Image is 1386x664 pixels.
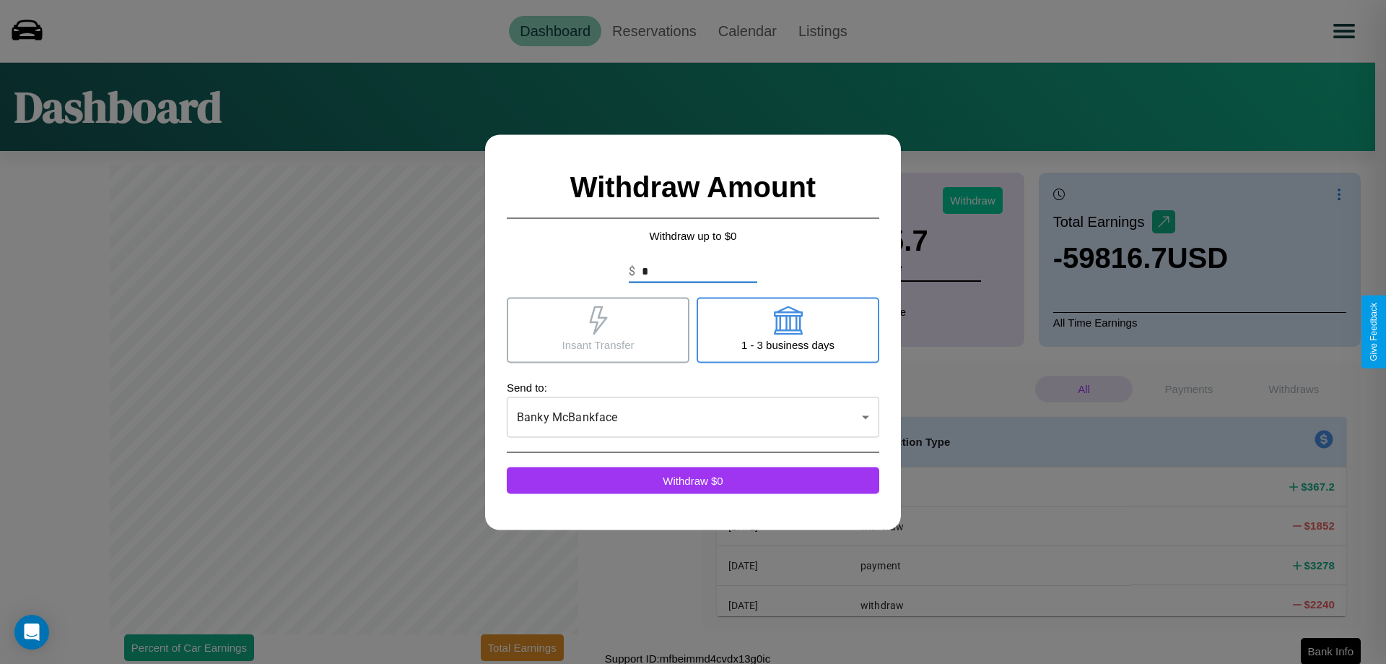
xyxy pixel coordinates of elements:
[507,467,879,493] button: Withdraw $0
[1369,303,1379,361] div: Give Feedback
[741,335,834,354] p: 1 - 3 business days
[507,225,879,245] p: Withdraw up to $ 0
[507,397,879,437] div: Banky McBankface
[14,615,49,650] div: Open Intercom Messenger
[507,377,879,397] p: Send to:
[629,262,635,280] p: $
[507,156,879,218] h2: Withdraw Amount
[562,335,634,354] p: Insant Transfer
